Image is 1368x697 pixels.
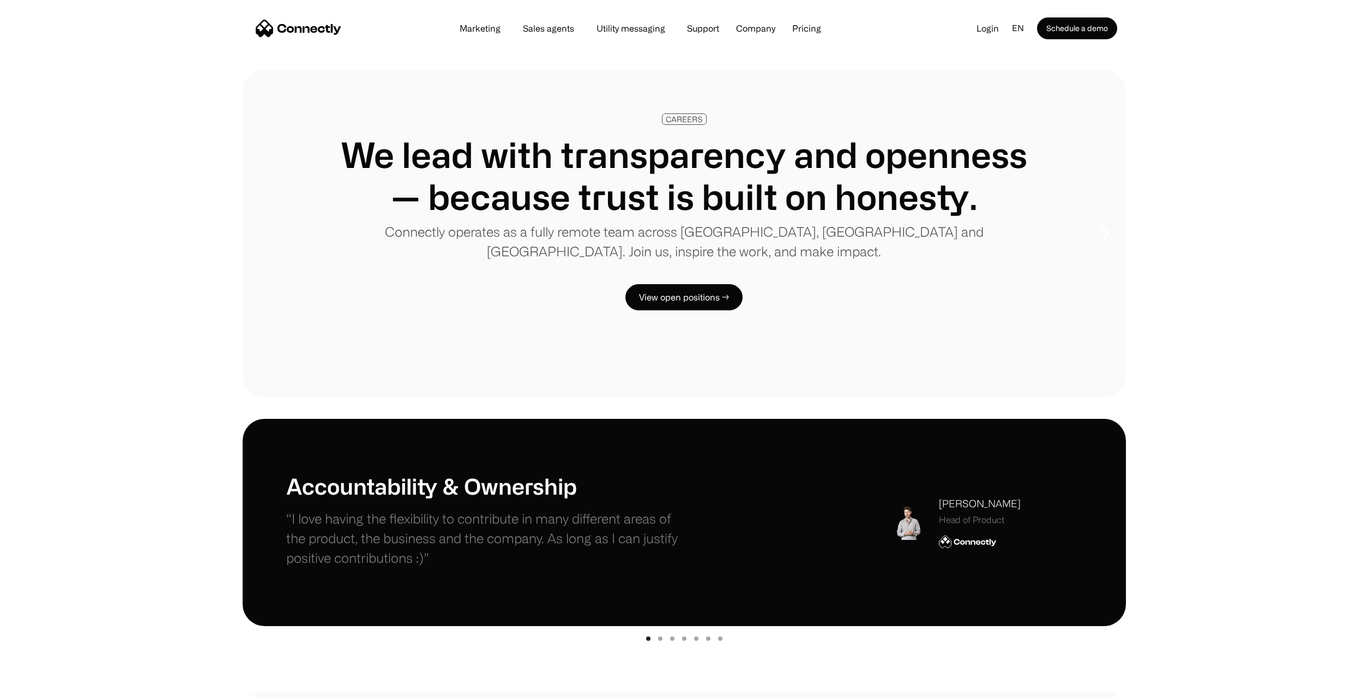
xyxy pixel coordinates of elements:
[451,24,509,33] a: Marketing
[243,419,1126,648] div: 1 of 7
[286,509,684,568] p: “I love having the flexibility to contribute in many different areas of the product, the business...
[588,24,674,33] a: Utility messaging
[736,21,775,36] div: Company
[784,24,830,33] a: Pricing
[243,419,1126,648] div: carousel
[243,70,1126,397] div: carousel
[1012,20,1024,37] div: en
[330,134,1039,218] h1: We lead with transparency and openness — because trust is built on honesty.
[694,636,698,641] div: Show slide 5 of 7
[718,636,722,641] div: Show slide 7 of 7
[243,70,1126,397] div: 1 of 8
[256,20,341,37] a: home
[658,636,662,641] div: Show slide 2 of 7
[1037,17,1117,39] a: Schedule a demo
[678,24,728,33] a: Support
[625,284,743,310] a: View open positions →
[666,115,703,123] div: CAREERS
[1082,179,1126,288] div: next slide
[682,636,686,641] div: Show slide 4 of 7
[706,636,710,641] div: Show slide 6 of 7
[514,24,583,33] a: Sales agents
[22,678,65,693] ul: Language list
[286,472,684,500] h1: Accountability & Ownership
[733,21,779,36] div: Company
[939,513,1021,526] div: Head of Product
[330,222,1039,261] p: Connectly operates as a fully remote team across [GEOGRAPHIC_DATA], [GEOGRAPHIC_DATA] and [GEOGRA...
[670,636,674,641] div: Show slide 3 of 7
[646,636,650,641] div: Show slide 1 of 7
[11,677,65,693] aside: Language selected: English
[1008,20,1037,37] div: en
[968,20,1008,37] a: Login
[939,496,1021,511] div: [PERSON_NAME]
